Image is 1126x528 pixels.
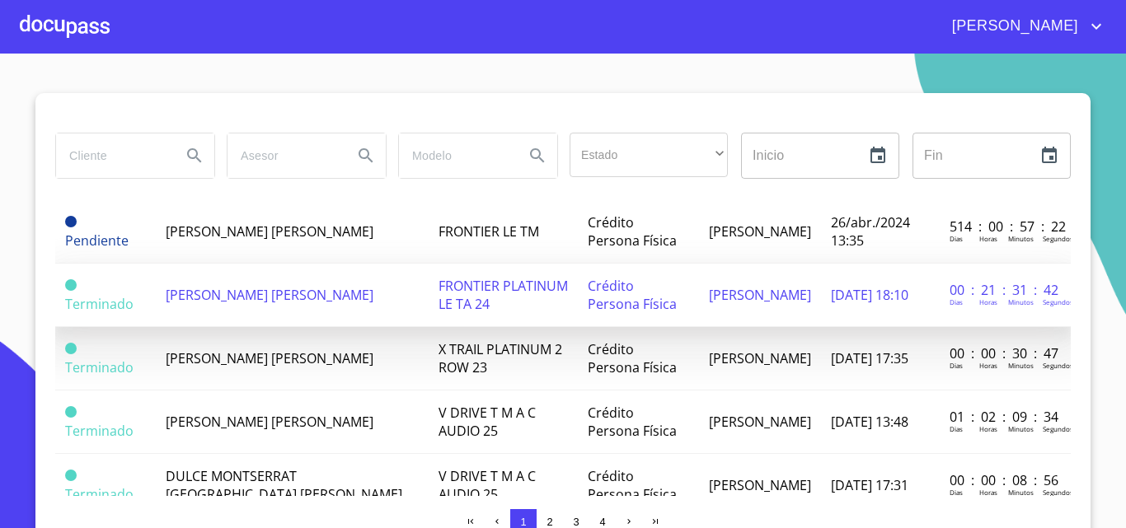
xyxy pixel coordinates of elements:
[979,424,997,433] p: Horas
[1043,488,1073,497] p: Segundos
[950,471,1061,489] p: 00 : 00 : 08 : 56
[175,136,214,175] button: Search
[588,404,677,440] span: Crédito Persona Física
[520,516,526,528] span: 1
[588,467,677,503] span: Crédito Persona Física
[65,279,77,291] span: Terminado
[65,231,129,250] span: Pendiente
[940,13,1106,40] button: account of current user
[709,349,811,367] span: [PERSON_NAME]
[979,488,997,497] p: Horas
[979,234,997,243] p: Horas
[950,361,963,370] p: Dias
[1008,297,1034,306] p: Minutos
[709,286,811,304] span: [PERSON_NAME]
[228,133,340,178] input: search
[709,222,811,241] span: [PERSON_NAME]
[950,281,1061,299] p: 00 : 21 : 31 : 42
[950,234,963,243] p: Dias
[439,222,539,241] span: FRONTIER LE TM
[346,136,386,175] button: Search
[588,340,677,376] span: Crédito Persona Física
[588,213,677,250] span: Crédito Persona Física
[65,216,77,227] span: Pendiente
[1043,361,1073,370] p: Segundos
[1043,297,1073,306] p: Segundos
[950,344,1061,362] p: 00 : 00 : 30 : 47
[65,406,77,418] span: Terminado
[950,488,963,497] p: Dias
[588,277,677,313] span: Crédito Persona Física
[599,516,605,528] span: 4
[547,516,552,528] span: 2
[65,470,77,481] span: Terminado
[439,467,536,503] span: V DRIVE T M A C AUDIO 25
[166,286,373,304] span: [PERSON_NAME] [PERSON_NAME]
[439,404,536,440] span: V DRIVE T M A C AUDIO 25
[439,277,568,313] span: FRONTIER PLATINUM LE TA 24
[399,133,511,178] input: search
[979,361,997,370] p: Horas
[65,358,134,376] span: Terminado
[831,286,908,304] span: [DATE] 18:10
[709,476,811,494] span: [PERSON_NAME]
[950,217,1061,236] p: 514 : 00 : 57 : 22
[166,467,402,503] span: DULCE MONTSERRAT [GEOGRAPHIC_DATA] [PERSON_NAME]
[950,408,1061,426] p: 01 : 02 : 09 : 34
[950,297,963,306] p: Dias
[65,422,134,440] span: Terminado
[570,133,728,177] div: ​
[1043,424,1073,433] p: Segundos
[979,297,997,306] p: Horas
[166,222,373,241] span: [PERSON_NAME] [PERSON_NAME]
[831,413,908,431] span: [DATE] 13:48
[1043,234,1073,243] p: Segundos
[1008,361,1034,370] p: Minutos
[573,516,579,528] span: 3
[166,413,373,431] span: [PERSON_NAME] [PERSON_NAME]
[1008,424,1034,433] p: Minutos
[950,424,963,433] p: Dias
[940,13,1086,40] span: [PERSON_NAME]
[56,133,168,178] input: search
[831,213,910,250] span: 26/abr./2024 13:35
[439,340,562,376] span: X TRAIL PLATINUM 2 ROW 23
[1008,488,1034,497] p: Minutos
[1008,234,1034,243] p: Minutos
[166,349,373,367] span: [PERSON_NAME] [PERSON_NAME]
[65,343,77,354] span: Terminado
[65,295,134,313] span: Terminado
[831,349,908,367] span: [DATE] 17:35
[518,136,557,175] button: Search
[831,476,908,494] span: [DATE] 17:31
[709,413,811,431] span: [PERSON_NAME]
[65,485,134,503] span: Terminado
